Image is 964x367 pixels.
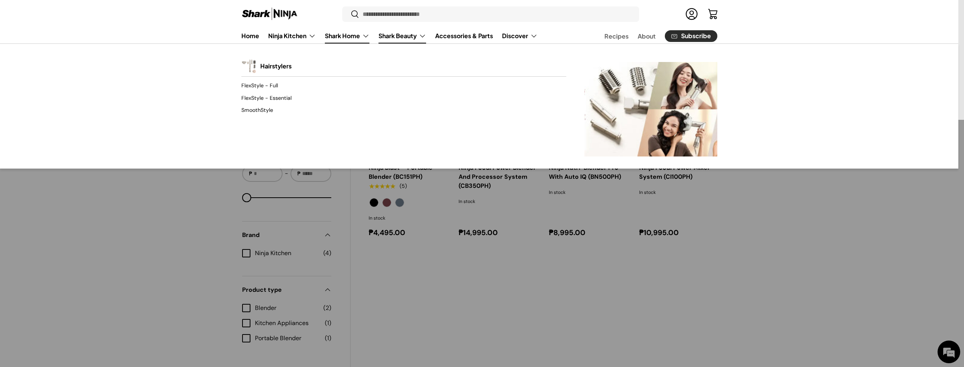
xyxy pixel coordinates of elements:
a: Accessories & Parts [435,28,493,43]
summary: Shark Home [320,28,374,43]
img: Shark Ninja Philippines [241,7,298,22]
nav: Secondary [586,28,717,43]
span: We're online! [44,95,104,172]
a: About [638,29,656,43]
summary: Discover [497,28,542,43]
textarea: Type your message and hit 'Enter' [4,206,144,233]
div: Chat with us now [39,42,127,52]
a: Home [241,28,259,43]
span: Subscribe [681,33,711,39]
summary: Shark Beauty [374,28,431,43]
a: Recipes [604,29,629,43]
div: Minimize live chat window [124,4,142,22]
summary: Ninja Kitchen [264,28,320,43]
nav: Primary [241,28,538,43]
a: Subscribe [665,30,717,42]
